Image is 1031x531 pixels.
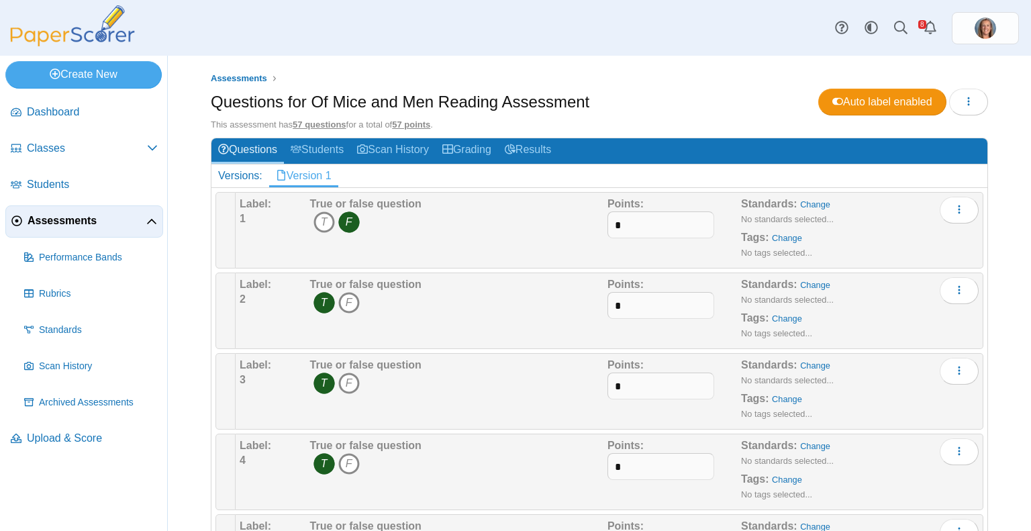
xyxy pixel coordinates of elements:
[975,17,996,39] img: ps.WNEQT33M2D3P2Tkp
[5,423,163,455] a: Upload & Score
[39,324,158,337] span: Standards
[240,279,271,290] b: Label:
[310,279,422,290] b: True or false question
[800,199,830,209] a: Change
[338,453,360,475] i: F
[211,164,269,187] div: Versions:
[39,396,158,409] span: Archived Assessments
[741,440,797,451] b: Standards:
[741,248,812,258] small: No tags selected...
[741,456,834,466] small: No standards selected...
[313,211,335,233] i: T
[832,96,932,107] span: Auto label enabled
[741,393,769,404] b: Tags:
[741,295,834,305] small: No standards selected...
[338,373,360,394] i: F
[800,360,830,371] a: Change
[800,280,830,290] a: Change
[284,138,350,163] a: Students
[310,440,422,451] b: True or false question
[5,5,140,46] img: PaperScorer
[607,359,644,371] b: Points:
[741,489,812,499] small: No tags selected...
[741,232,769,243] b: Tags:
[818,89,946,115] a: Auto label enabled
[310,359,422,371] b: True or false question
[39,360,158,373] span: Scan History
[741,312,769,324] b: Tags:
[350,138,436,163] a: Scan History
[240,293,246,305] b: 2
[211,119,988,131] div: This assessment has for a total of .
[772,313,802,324] a: Change
[240,213,246,224] b: 1
[19,387,163,419] a: Archived Assessments
[5,37,140,48] a: PaperScorer
[28,213,146,228] span: Assessments
[19,314,163,346] a: Standards
[313,292,335,313] i: T
[5,61,162,88] a: Create New
[313,373,335,394] i: T
[240,374,246,385] b: 3
[940,438,979,465] button: More options
[975,17,996,39] span: Samantha Sutphin - MRH Faculty
[800,441,830,451] a: Change
[5,97,163,129] a: Dashboard
[741,359,797,371] b: Standards:
[741,375,834,385] small: No standards selected...
[741,198,797,209] b: Standards:
[313,453,335,475] i: T
[392,119,430,130] u: 57 points
[27,431,158,446] span: Upload & Score
[940,197,979,224] button: More options
[741,214,834,224] small: No standards selected...
[741,328,812,338] small: No tags selected...
[240,198,271,209] b: Label:
[39,287,158,301] span: Rubrics
[207,70,271,87] a: Assessments
[607,279,644,290] b: Points:
[27,141,147,156] span: Classes
[310,198,422,209] b: True or false question
[741,279,797,290] b: Standards:
[607,198,644,209] b: Points:
[19,278,163,310] a: Rubrics
[940,277,979,304] button: More options
[5,169,163,201] a: Students
[39,251,158,264] span: Performance Bands
[240,454,246,466] b: 4
[27,177,158,192] span: Students
[498,138,558,163] a: Results
[741,473,769,485] b: Tags:
[916,13,945,43] a: Alerts
[211,73,267,83] span: Assessments
[5,205,163,238] a: Assessments
[211,138,284,163] a: Questions
[338,211,360,233] i: F
[772,475,802,485] a: Change
[240,440,271,451] b: Label:
[5,133,163,165] a: Classes
[940,358,979,385] button: More options
[240,359,271,371] b: Label:
[436,138,498,163] a: Grading
[19,242,163,274] a: Performance Bands
[27,105,158,119] span: Dashboard
[269,164,338,187] a: Version 1
[741,409,812,419] small: No tags selected...
[952,12,1019,44] a: ps.WNEQT33M2D3P2Tkp
[772,394,802,404] a: Change
[19,350,163,383] a: Scan History
[772,233,802,243] a: Change
[293,119,346,130] u: 57 questions
[607,440,644,451] b: Points:
[211,91,589,113] h1: Questions for Of Mice and Men Reading Assessment
[338,292,360,313] i: F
